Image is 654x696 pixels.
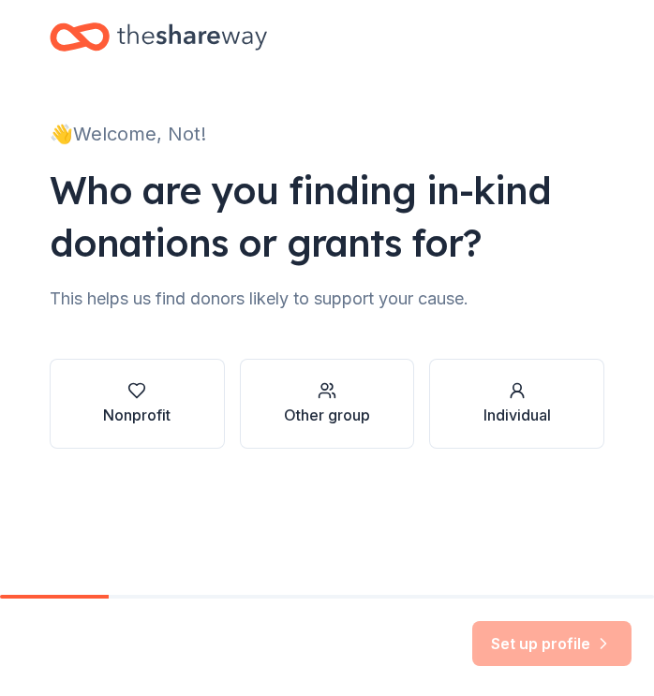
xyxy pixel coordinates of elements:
[50,164,604,269] div: Who are you finding in-kind donations or grants for?
[429,359,604,449] button: Individual
[284,404,370,426] div: Other group
[50,284,604,314] div: This helps us find donors likely to support your cause.
[50,359,225,449] button: Nonprofit
[103,404,171,426] div: Nonprofit
[240,359,415,449] button: Other group
[50,119,604,149] div: 👋 Welcome, Not!
[483,404,551,426] div: Individual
